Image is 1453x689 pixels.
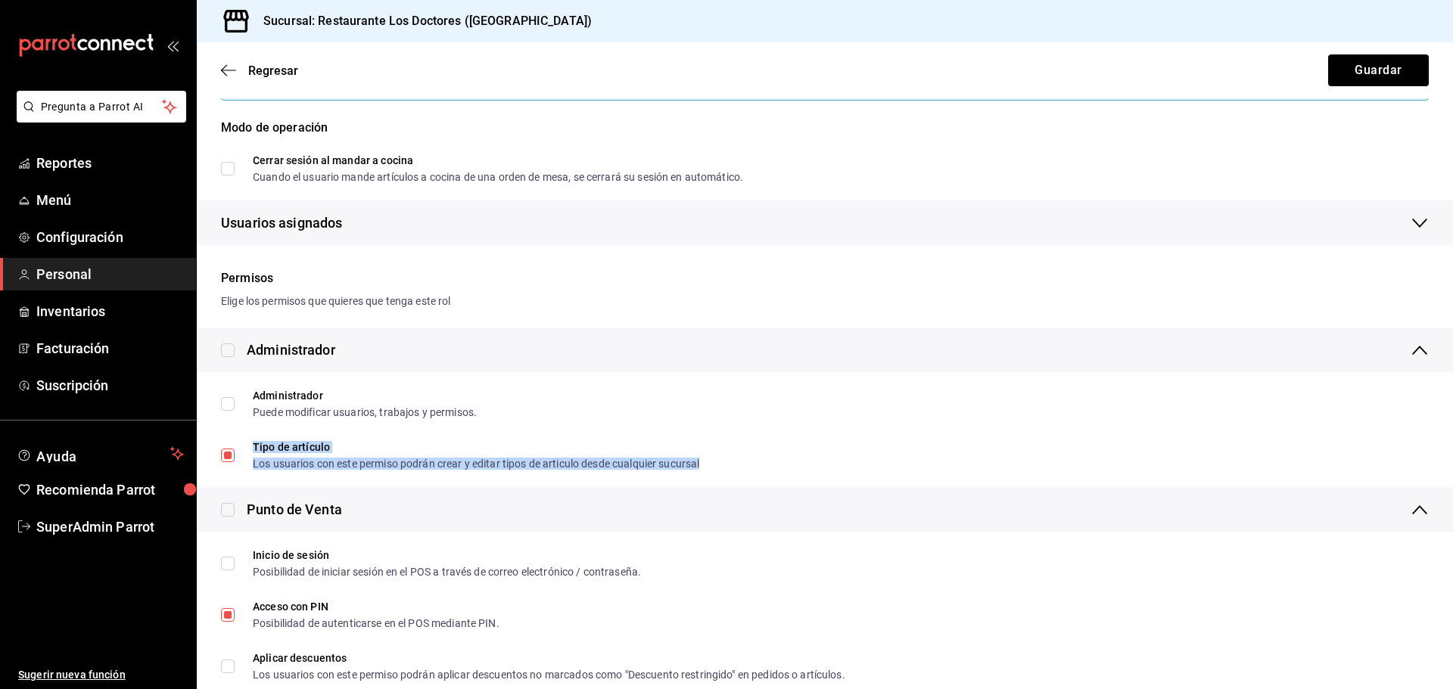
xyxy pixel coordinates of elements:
div: Puede modificar usuarios, trabajos y permisos. [253,407,477,417]
div: Los usuarios con este permiso podrán crear y editar tipos de articulo desde cualquier sucursal [253,458,699,469]
div: Posibilidad de autenticarse en el POS mediante PIN. [253,618,499,628]
span: Configuración [36,227,184,247]
button: Guardar [1328,54,1429,86]
button: Pregunta a Parrot AI [17,91,186,123]
div: Punto de Venta [247,499,342,520]
div: Aplicar descuentos [253,653,845,663]
span: Facturación [36,338,184,358]
div: Modo de operación [221,119,1429,155]
button: open_drawer_menu [166,39,179,51]
div: Cerrar sesión al mandar a cocina [253,155,743,166]
h3: Sucursal: Restaurante Los Doctores ([GEOGRAPHIC_DATA]) [251,12,592,30]
span: Recomienda Parrot [36,480,184,500]
div: Administrador [253,390,477,401]
div: Acceso con PIN [253,601,499,612]
span: Ayuda [36,445,164,463]
span: Personal [36,264,184,284]
div: Inicio de sesión [253,550,641,560]
button: Regresar [221,64,298,78]
span: Suscripción [36,375,184,396]
div: Elige los permisos que quieres que tenga este rol [221,293,1429,309]
span: Menú [36,190,184,210]
span: Regresar [248,64,298,78]
span: Usuarios asignados [221,213,342,233]
span: Sugerir nueva función [18,667,184,683]
span: SuperAdmin Parrot [36,517,184,537]
div: Administrador [247,340,335,360]
a: Pregunta a Parrot AI [11,110,186,126]
span: Inventarios [36,301,184,321]
div: Posibilidad de iniciar sesión en el POS a través de correo electrónico / contraseña. [253,566,641,577]
div: Permisos [221,269,1429,287]
span: Reportes [36,153,184,173]
span: Pregunta a Parrot AI [41,99,163,115]
div: Cuando el usuario mande artículos a cocina de una orden de mesa, se cerrará su sesión en automático. [253,172,743,182]
div: Tipo de artículo [253,442,699,452]
div: Los usuarios con este permiso podrán aplicar descuentos no marcados como "Descuento restringido" ... [253,669,845,680]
